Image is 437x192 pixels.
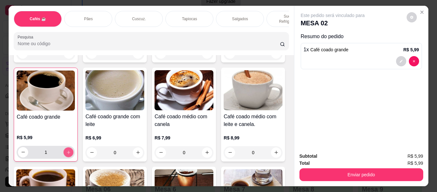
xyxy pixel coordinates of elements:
[299,154,317,159] strong: Subtotal
[271,147,281,158] button: increase-product-quantity
[417,7,427,17] button: Close
[408,160,423,167] span: R$ 5,99
[407,12,417,22] button: decrease-product-quantity
[396,56,406,66] button: decrease-product-quantity
[155,113,213,128] h4: Café coado médio com canela
[299,161,310,166] strong: Total
[156,147,166,158] button: decrease-product-quantity
[85,70,144,110] img: product-image
[84,16,93,21] p: Pães
[85,113,144,128] h4: Café coado grande com leite
[133,147,143,158] button: increase-product-quantity
[155,135,213,141] p: R$ 7,99
[17,134,75,141] p: R$ 5,99
[232,16,248,21] p: Salgados
[304,46,348,54] p: 1 x
[17,71,75,111] img: product-image
[409,56,419,66] button: decrease-product-quantity
[403,46,419,53] p: R$ 5,99
[64,147,74,157] button: increase-product-quantity
[87,147,97,158] button: decrease-product-quantity
[30,16,46,21] p: Cafés ☕
[301,12,365,19] p: Este pedido será vinculado para
[225,147,235,158] button: decrease-product-quantity
[224,70,282,110] img: product-image
[299,168,423,181] button: Enviar pedido
[202,147,212,158] button: increase-product-quantity
[224,135,282,141] p: R$ 8,99
[18,147,28,157] button: decrease-product-quantity
[17,113,75,121] h4: Café coado grande
[182,16,197,21] p: Tapiocas
[301,19,365,28] p: MESA 02
[155,70,213,110] img: product-image
[132,16,146,21] p: Cuscuz.
[18,34,36,40] label: Pesquisa
[224,113,282,128] h4: Café coado médio com leite e canela.
[18,40,280,47] input: Pesquisa
[85,135,144,141] p: R$ 6,99
[310,47,348,52] span: Café coado grande
[408,153,423,160] span: R$ 5,99
[301,33,422,40] p: Resumo do pedido
[272,14,309,24] p: Sucos e Refrigerantes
